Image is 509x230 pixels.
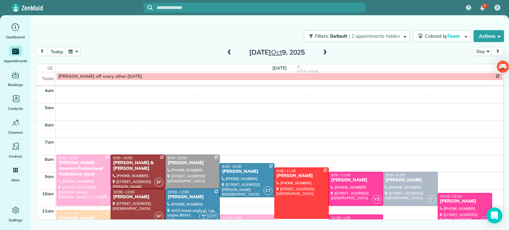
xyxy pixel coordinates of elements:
span: View week [297,69,318,74]
h2: [DATE] 9, 2025 [236,49,318,56]
a: Cleaners [3,117,28,136]
div: [PERSON_NAME] [167,194,218,200]
small: 3 [199,216,208,222]
span: 10:15 - 12:15 [440,194,462,199]
a: Bookings [3,69,28,88]
span: Contacts [8,105,23,112]
span: Y3 [481,216,490,225]
span: 8:00 - 10:00 [168,156,187,160]
span: Colored by [425,33,462,39]
span: 8:00 - 11:00 [59,156,78,160]
span: 11:30 - 2:30 [222,215,241,220]
span: Team [447,33,461,39]
span: Oct [271,48,282,56]
span: 11:15 - 1:15 [59,211,78,216]
span: Y3 [372,195,381,204]
div: [PERSON_NAME] [440,199,490,204]
small: 2 [427,199,435,205]
span: CT [209,212,218,221]
span: Dashboard [6,34,25,40]
a: Invoices [3,141,28,160]
div: 7 unread notifications [476,1,489,15]
span: 7 [483,3,486,9]
div: [PERSON_NAME] & [PERSON_NAME] [113,160,163,171]
span: Invoices [9,153,22,160]
span: AM [201,213,206,217]
span: SF [154,212,163,221]
a: Settings [3,205,28,223]
span: 4am [45,88,54,93]
span: 9:00 - 11:00 [385,173,405,177]
span: Cleaners [8,129,23,136]
span: 8:30 - 10:30 [222,164,241,169]
span: | 2 appointments hidden [349,33,400,39]
span: [DATE] [272,65,287,70]
span: 6am [45,122,54,127]
span: LI [100,195,109,204]
span: Appointments [4,58,28,64]
a: Dashboard [3,22,28,40]
button: today [48,47,66,56]
button: Actions [474,30,504,42]
span: 10:00 - 12:00 [113,190,135,194]
span: 10:00 - 12:00 [168,190,189,194]
span: 7am [45,139,54,145]
span: S [496,5,499,10]
span: JM [429,197,433,200]
span: 9am [45,174,54,179]
span: 8am [45,157,54,162]
span: [PERSON_NAME] off every other [DATE] [58,74,142,79]
div: Open Intercom Messenger [486,207,502,223]
button: Day [474,47,492,56]
button: Colored byTeam [413,30,471,42]
button: prev [36,47,48,56]
span: 8:45 - 11:45 [277,168,296,173]
button: Focus search [143,5,153,10]
span: 9:00 - 11:00 [331,173,350,177]
span: 11am [42,208,54,213]
div: [PERSON_NAME] [385,177,435,183]
div: [PERSON_NAME] [331,177,381,183]
div: [PERSON_NAME] - America Professional Ambulance (apa) [58,160,109,177]
span: Bookings [8,81,23,88]
span: SF [154,178,163,187]
span: Settings [9,217,23,223]
svg: Focus search [147,5,153,10]
a: Filters: Default | 2 appointments hidden [301,30,410,42]
span: CT [263,186,272,195]
span: 5am [45,105,54,110]
div: [PERSON_NAME] [222,169,272,174]
span: Default [330,33,348,39]
div: [PERSON_NAME] [276,173,327,179]
div: [PERSON_NAME] [58,216,109,221]
span: 11:30 - 1:30 [331,215,350,220]
span: 8:00 - 10:00 [113,156,132,160]
a: Appointments [3,46,28,64]
button: next [491,47,504,56]
span: 10am [42,191,54,196]
span: Filters: [315,33,329,39]
a: Contacts [3,93,28,112]
div: [PERSON_NAME] [167,160,218,166]
div: [PERSON_NAME] [113,194,163,200]
span: More [11,177,20,183]
button: Filters: Default | 2 appointments hidden [304,30,410,42]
